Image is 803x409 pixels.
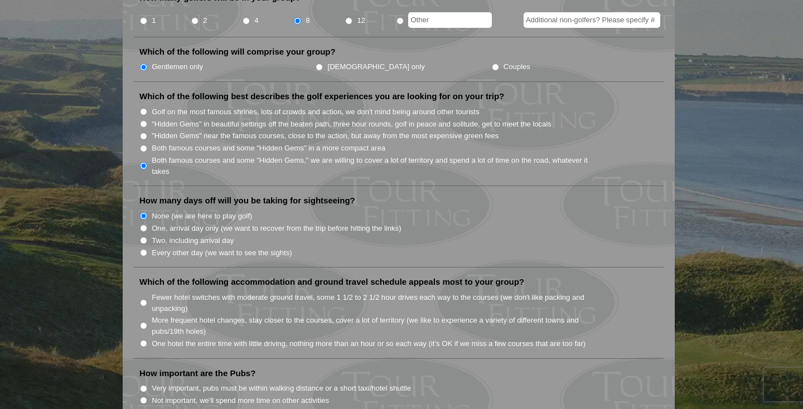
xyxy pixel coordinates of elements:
[139,91,504,102] label: Which of the following best describes the golf experiences you are looking for on your trip?
[139,368,255,379] label: How important are the Pubs?
[139,195,355,206] label: How many days off will you be taking for sightseeing?
[408,12,492,28] input: Other
[504,61,530,72] label: Couples
[306,15,309,26] label: 8
[152,223,401,234] label: One, arrival day only (we want to recover from the trip before hitting the links)
[152,395,329,406] label: Not important, we'll spend more time on other activities
[152,61,203,72] label: Gentlemen only
[152,155,600,177] label: Both famous courses and some "Hidden Gems," we are willing to cover a lot of territory and spend ...
[152,235,234,246] label: Two, including arrival day
[152,338,586,349] label: One hotel the entire time with little driving, nothing more than an hour or so each way (it’s OK ...
[357,15,365,26] label: 12
[152,143,385,154] label: Both famous courses and some "Hidden Gems" in a more compact area
[203,15,207,26] label: 2
[152,383,411,394] label: Very important, pubs must be within walking distance or a short taxi/hotel shuttle
[152,119,552,130] label: "Hidden Gems" in beautiful settings off the beaten path, three hour rounds, golf in peace and sol...
[254,15,258,26] label: 4
[524,12,660,28] input: Additional non-golfers? Please specify #
[152,106,480,118] label: Golf on the most famous shrines, lots of crowds and action, we don't mind being around other tour...
[152,15,156,26] label: 1
[152,211,252,222] label: None (we are here to play golf)
[152,292,600,314] label: Fewer hotel switches with moderate ground travel, some 1 1/2 to 2 1/2 hour drives each way to the...
[152,315,600,337] label: More frequent hotel changes, stay closer to the courses, cover a lot of territory (we like to exp...
[328,61,425,72] label: [DEMOGRAPHIC_DATA] only
[152,130,499,142] label: "Hidden Gems" near the famous courses, close to the action, but away from the most expensive gree...
[139,46,336,57] label: Which of the following will comprise your group?
[152,247,292,259] label: Every other day (we want to see the sights)
[139,276,524,288] label: Which of the following accommodation and ground travel schedule appeals most to your group?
